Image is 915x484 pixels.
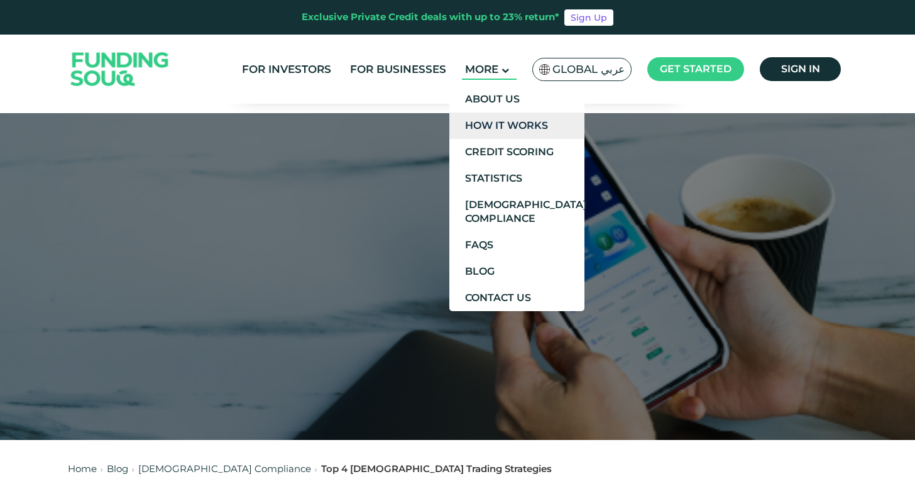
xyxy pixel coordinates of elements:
a: Sign Up [564,9,613,26]
a: [DEMOGRAPHIC_DATA] Compliance [449,192,584,232]
a: Sign in [760,57,841,81]
a: Blog [449,258,584,285]
a: Statistics [449,165,584,192]
img: Logo [58,38,182,101]
span: Get started [660,63,731,75]
span: Global عربي [552,62,625,77]
a: For Businesses [347,59,449,80]
a: About Us [449,86,584,113]
a: FAQs [449,232,584,258]
a: Credit Scoring [449,139,584,165]
div: Exclusive Private Credit deals with up to 23% return* [302,10,559,25]
a: Contact Us [449,285,584,311]
a: [DEMOGRAPHIC_DATA] Compliance [138,463,311,475]
div: Top 4 [DEMOGRAPHIC_DATA] Trading Strategies [321,462,552,476]
a: Blog [107,463,128,475]
span: More [465,63,498,75]
img: SA Flag [539,64,551,75]
a: Home [68,463,97,475]
a: How It Works [449,113,584,139]
span: Sign in [781,63,820,75]
a: For Investors [239,59,334,80]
